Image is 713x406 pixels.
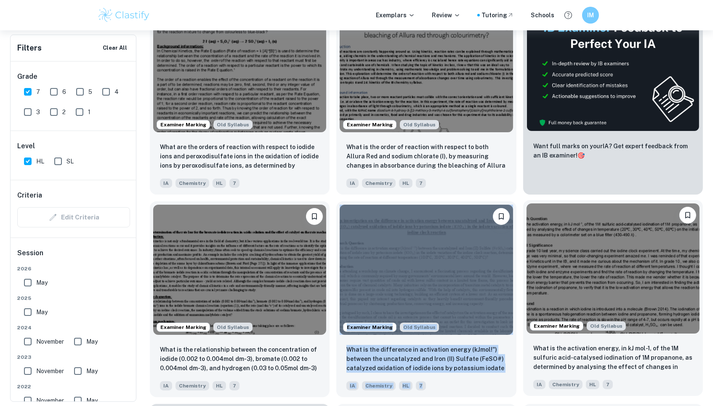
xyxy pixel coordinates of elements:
[17,190,42,200] h6: Criteria
[176,381,209,390] span: Chemistry
[586,11,596,20] h6: IM
[549,380,583,389] span: Chemistry
[157,121,210,128] span: Examiner Marking
[153,3,326,132] img: Chemistry IA example thumbnail: What are the orders of reaction with res
[101,42,129,54] button: Clear All
[336,201,516,397] a: Examiner MarkingStarting from the May 2025 session, the Chemistry IA requirements have changed. I...
[36,278,48,287] span: May
[527,203,700,333] img: Chemistry IA example thumbnail: What is the activation energy, in kJ mol
[213,179,226,188] span: HL
[97,7,151,24] img: Clastify logo
[340,205,513,334] img: Chemistry IA example thumbnail: What is the difference in activation ene
[362,381,396,390] span: Chemistry
[213,120,253,129] div: Starting from the May 2025 session, the Chemistry IA requirements have changed. It's OK to refer ...
[229,179,239,188] span: 7
[17,353,130,361] span: 2023
[530,322,583,330] span: Examiner Marking
[523,201,703,397] a: Examiner MarkingStarting from the May 2025 session, the Chemistry IA requirements have changed. I...
[17,265,130,272] span: 2026
[17,248,130,265] h6: Session
[17,207,130,227] div: Criteria filters are unavailable when searching by topic
[561,8,575,22] button: Help and Feedback
[340,3,513,132] img: Chemistry IA example thumbnail: What is the order of reaction with respe
[157,323,210,331] span: Examiner Marking
[343,121,396,128] span: Examiner Marking
[533,142,693,160] p: Want full marks on your IA ? Get expert feedback from an IB examiner!
[603,380,613,389] span: 7
[160,345,319,374] p: What is the relationship between the concentration of iodide (0.002 to 0.004mol dm-3), bromate (0...
[88,107,90,117] span: 1
[432,11,460,20] p: Review
[213,323,253,332] span: Old Syllabus
[306,208,323,225] button: Bookmark
[86,366,98,376] span: May
[160,381,172,390] span: IA
[176,179,209,188] span: Chemistry
[376,11,415,20] p: Exemplars
[36,107,40,117] span: 3
[62,87,66,96] span: 6
[346,381,359,390] span: IA
[67,157,74,166] span: SL
[88,87,92,96] span: 5
[86,396,98,405] span: May
[399,179,412,188] span: HL
[213,323,253,332] div: Starting from the May 2025 session, the Chemistry IA requirements have changed. It's OK to refer ...
[17,72,130,82] h6: Grade
[213,120,253,129] span: Old Syllabus
[577,152,585,159] span: 🎯
[160,142,319,171] p: What are the orders of reaction with respect to iodide ions and peroxodisulfate ions in the oxida...
[362,179,396,188] span: Chemistry
[531,11,554,20] a: Schools
[416,381,426,390] span: 7
[114,87,119,96] span: 4
[527,3,700,131] img: Thumbnail
[493,208,510,225] button: Bookmark
[86,337,98,346] span: May
[533,344,693,372] p: What is the activation energy, in kJ mol-1, of the 1M sulfuric acid-catalysed iodination of 1M pr...
[36,337,64,346] span: November
[400,323,439,332] span: Old Syllabus
[153,205,326,334] img: Chemistry IA example thumbnail: What is the relationship between the con
[416,179,426,188] span: 7
[17,42,42,54] h6: Filters
[36,87,40,96] span: 7
[533,380,545,389] span: IA
[400,120,439,129] div: Starting from the May 2025 session, the Chemistry IA requirements have changed. It's OK to refer ...
[150,201,330,397] a: Examiner MarkingStarting from the May 2025 session, the Chemistry IA requirements have changed. I...
[582,7,599,24] button: IM
[586,380,599,389] span: HL
[17,324,130,331] span: 2024
[17,294,130,302] span: 2025
[399,381,412,390] span: HL
[587,321,626,331] span: Old Syllabus
[213,381,226,390] span: HL
[17,383,130,390] span: 2022
[400,323,439,332] div: Starting from the May 2025 session, the Chemistry IA requirements have changed. It's OK to refer ...
[346,345,506,374] p: What is the difference in activation energy (kJmol!") between the uncatalyzed and Iron (II) Sulfa...
[36,307,48,317] span: May
[36,396,64,405] span: November
[36,157,44,166] span: HL
[346,142,506,171] p: What is the order of reaction with respect to both Allura Red and sodium chlorate (I), by measuri...
[62,107,66,117] span: 2
[346,179,359,188] span: IA
[679,207,696,224] button: Bookmark
[229,381,239,390] span: 7
[17,141,130,151] h6: Level
[343,323,396,331] span: Examiner Marking
[482,11,514,20] a: Tutoring
[400,120,439,129] span: Old Syllabus
[36,366,64,376] span: November
[587,321,626,331] div: Starting from the May 2025 session, the Chemistry IA requirements have changed. It's OK to refer ...
[160,179,172,188] span: IA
